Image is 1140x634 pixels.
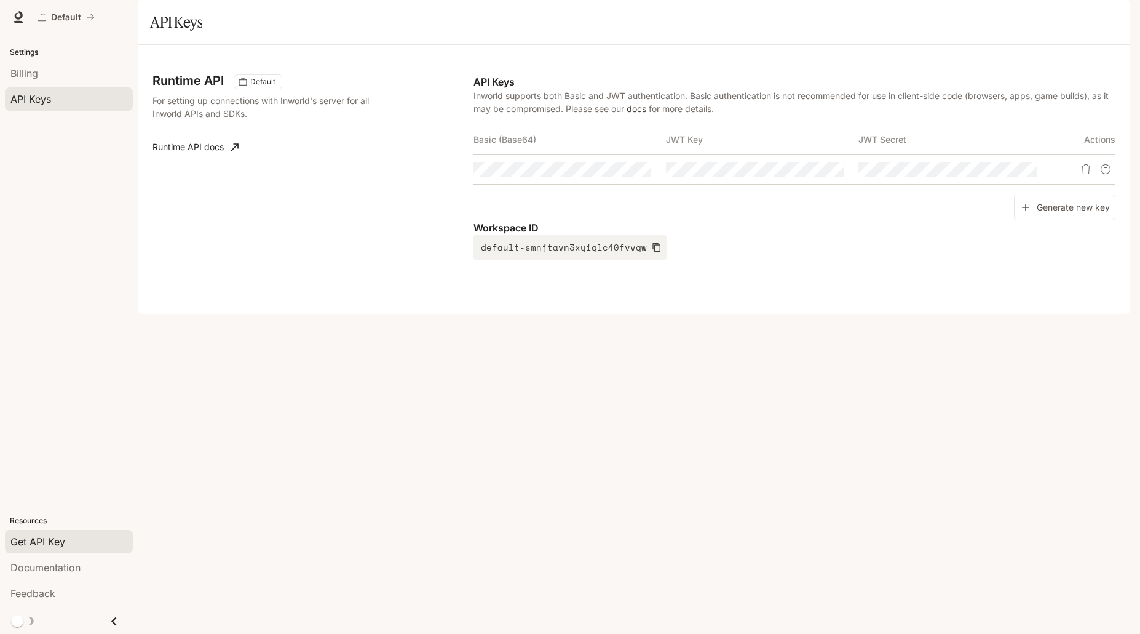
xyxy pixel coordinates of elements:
[473,235,667,260] button: default-smnjtavn3xyiqlc40fvvgw
[473,74,1115,89] p: API Keys
[1076,159,1096,179] button: Delete API key
[245,76,280,87] span: Default
[473,220,1115,235] p: Workspace ID
[150,10,202,34] h1: API Keys
[473,89,1115,115] p: Inworld supports both Basic and JWT authentication. Basic authentication is not recommended for u...
[858,125,1051,154] th: JWT Secret
[234,74,282,89] div: These keys will apply to your current workspace only
[473,125,666,154] th: Basic (Base64)
[32,5,100,30] button: All workspaces
[148,135,243,159] a: Runtime API docs
[627,103,646,114] a: docs
[152,74,224,87] h3: Runtime API
[152,94,386,120] p: For setting up connections with Inworld's server for all Inworld APIs and SDKs.
[1096,159,1115,179] button: Suspend API key
[1051,125,1115,154] th: Actions
[1014,195,1115,221] button: Generate new key
[51,12,81,23] p: Default
[666,125,858,154] th: JWT Key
